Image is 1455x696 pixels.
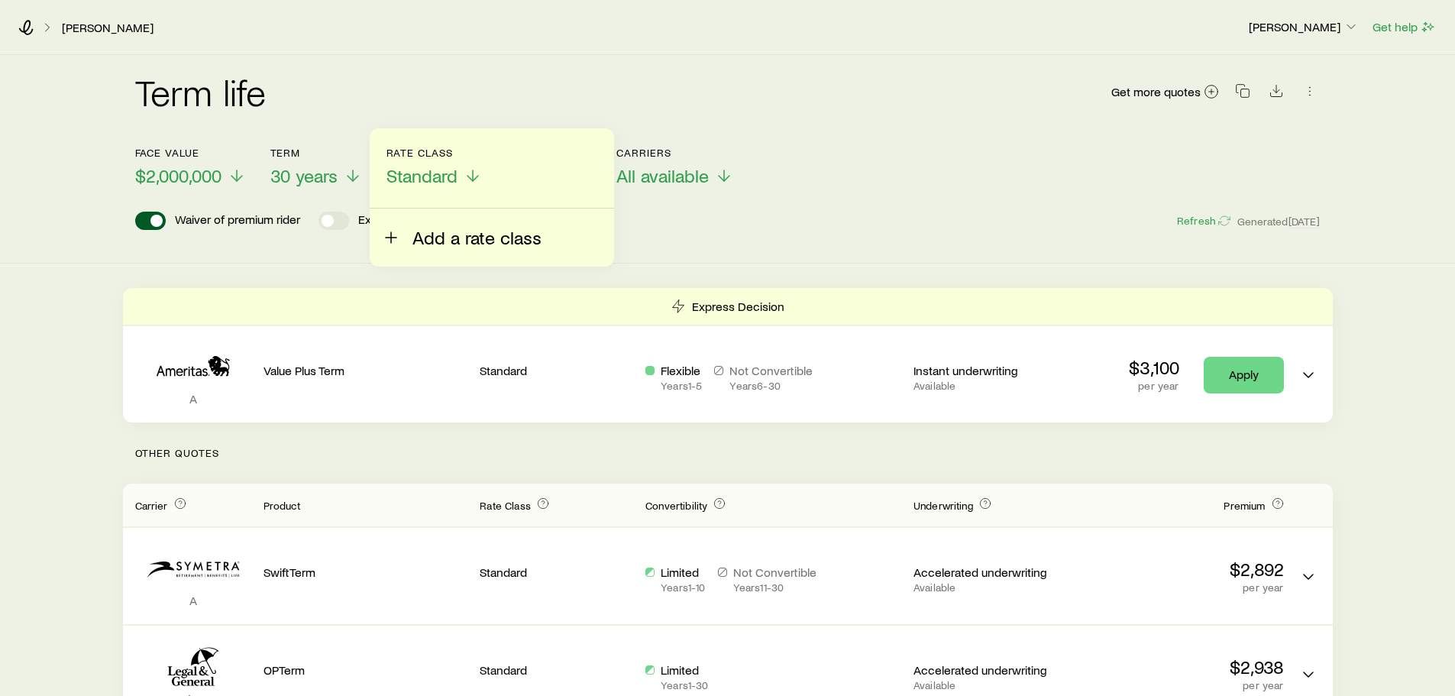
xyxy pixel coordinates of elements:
[1224,499,1265,512] span: Premium
[175,212,300,230] p: Waiver of premium rider
[1079,656,1284,678] p: $2,938
[123,422,1333,484] p: Other Quotes
[661,363,702,378] p: Flexible
[616,147,733,159] p: Carriers
[270,147,362,187] button: Term30 years
[913,662,1067,678] p: Accelerated underwriting
[1249,19,1359,34] p: [PERSON_NAME]
[480,363,633,378] p: Standard
[1079,581,1284,594] p: per year
[692,299,784,314] p: Express Decision
[661,565,705,580] p: Limited
[1266,86,1287,101] a: Download CSV
[123,288,1333,422] div: Term quotes
[1248,18,1360,37] button: [PERSON_NAME]
[386,147,482,187] button: Rate ClassStandard
[661,662,708,678] p: Limited
[1129,357,1179,378] p: $3,100
[661,679,708,691] p: Years 1 - 30
[264,363,468,378] p: Value Plus Term
[645,499,707,512] span: Convertibility
[264,662,468,678] p: OPTerm
[1204,357,1284,393] a: Apply
[135,593,251,608] p: A
[270,147,362,159] p: Term
[1111,83,1220,101] a: Get more quotes
[386,147,482,159] p: Rate Class
[480,565,633,580] p: Standard
[729,380,813,392] p: Years 6 - 30
[1176,214,1231,228] button: Refresh
[1111,86,1201,98] span: Get more quotes
[913,380,1067,392] p: Available
[358,212,480,230] p: Extended convertibility
[616,147,733,187] button: CarriersAll available
[733,565,816,580] p: Not Convertible
[913,499,973,512] span: Underwriting
[135,165,221,186] span: $2,000,000
[913,679,1067,691] p: Available
[733,581,816,594] p: Years 11 - 30
[616,165,709,186] span: All available
[480,662,633,678] p: Standard
[135,147,246,187] button: Face value$2,000,000
[1237,215,1320,228] span: Generated
[135,499,168,512] span: Carrier
[61,21,154,35] a: [PERSON_NAME]
[135,147,246,159] p: Face value
[1288,215,1321,228] span: [DATE]
[480,499,531,512] span: Rate Class
[913,565,1067,580] p: Accelerated underwriting
[1079,558,1284,580] p: $2,892
[1079,679,1284,691] p: per year
[661,581,705,594] p: Years 1 - 10
[264,499,301,512] span: Product
[913,363,1067,378] p: Instant underwriting
[1129,380,1179,392] p: per year
[270,165,338,186] span: 30 years
[264,565,468,580] p: SwiftTerm
[661,380,702,392] p: Years 1 - 5
[913,581,1067,594] p: Available
[135,391,251,406] p: A
[1372,18,1437,36] button: Get help
[729,363,813,378] p: Not Convertible
[135,73,267,110] h2: Term life
[386,165,458,186] span: Standard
